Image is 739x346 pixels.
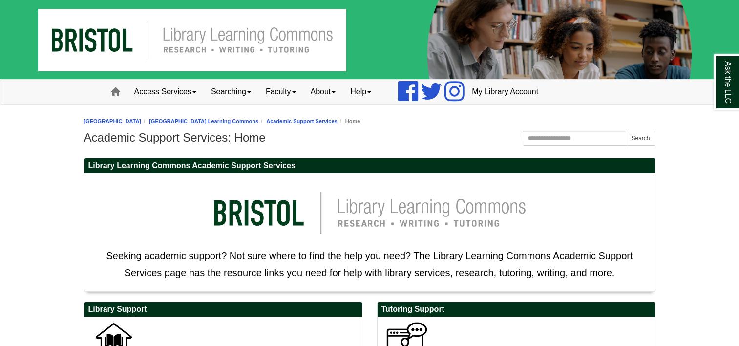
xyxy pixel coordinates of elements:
[266,118,338,124] a: Academic Support Services
[338,117,360,126] li: Home
[626,131,655,146] button: Search
[127,80,204,104] a: Access Services
[204,80,258,104] a: Searching
[343,80,379,104] a: Help
[84,117,655,126] nav: breadcrumb
[84,131,655,145] h1: Academic Support Services: Home
[199,178,541,247] img: llc logo
[84,118,142,124] a: [GEOGRAPHIC_DATA]
[84,302,362,317] h2: Library Support
[465,80,546,104] a: My Library Account
[84,158,655,173] h2: Library Learning Commons Academic Support Services
[303,80,343,104] a: About
[378,302,655,317] h2: Tutoring Support
[258,80,303,104] a: Faculty
[149,118,258,124] a: [GEOGRAPHIC_DATA] Learning Commons
[106,250,633,278] span: Seeking academic support? Not sure where to find the help you need? The Library Learning Commons ...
